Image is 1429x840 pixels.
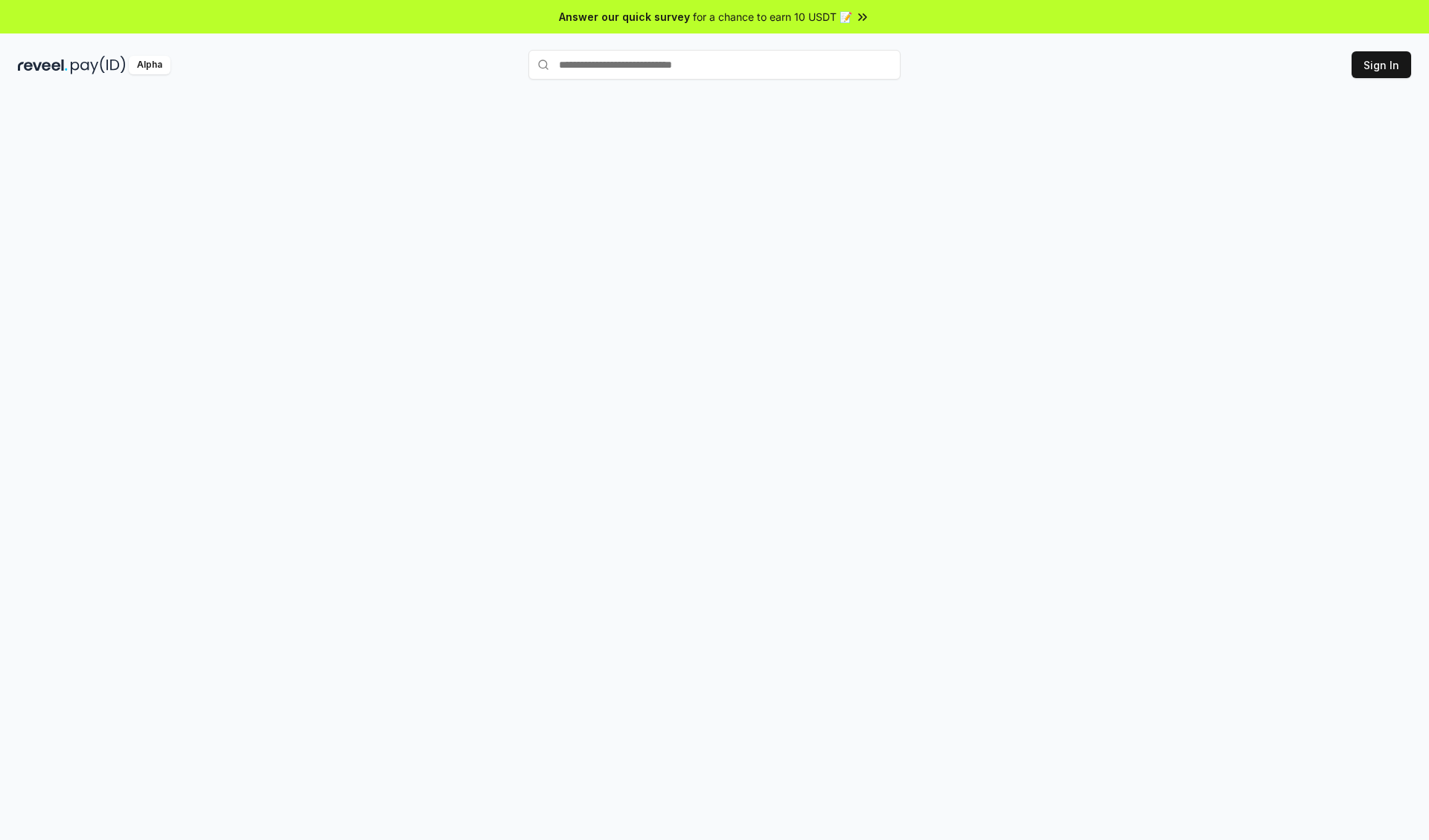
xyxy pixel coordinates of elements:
span: Answer our quick survey [559,9,690,25]
img: pay_id [71,56,126,74]
div: Alpha [129,56,170,74]
img: reveel_dark [18,56,68,74]
span: for a chance to earn 10 USDT 📝 [693,9,852,25]
button: Sign In [1352,51,1411,78]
